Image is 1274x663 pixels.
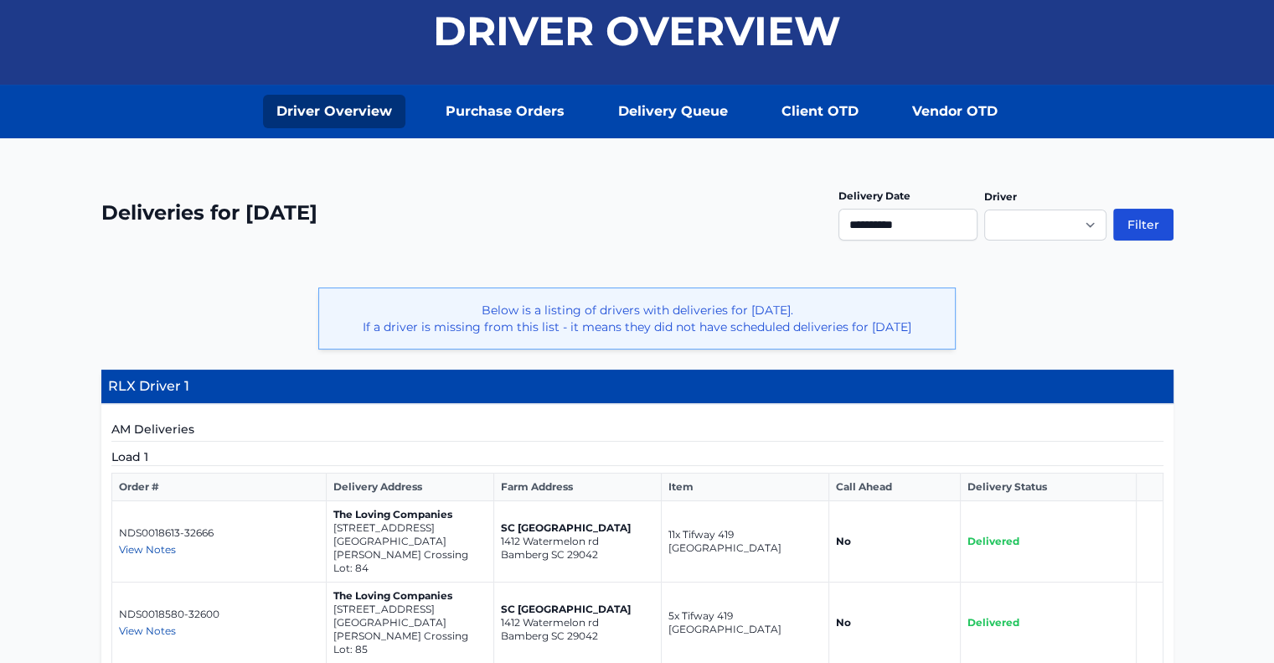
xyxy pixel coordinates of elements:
[101,370,1173,404] h4: RLX Driver 1
[326,474,493,501] th: Delivery Address
[101,199,317,226] h2: Deliveries for [DATE]
[333,548,487,575] p: [PERSON_NAME] Crossing Lot: 84
[836,535,851,547] strong: No
[333,603,487,616] p: [STREET_ADDRESS]
[119,526,319,540] p: NDS0018613-32666
[119,608,319,621] p: NDS0018580-32600
[501,603,654,616] p: SC [GEOGRAPHIC_DATA]
[433,11,841,51] h1: Driver Overview
[967,616,1019,629] span: Delivered
[432,95,578,128] a: Purchase Orders
[119,624,176,637] span: View Notes
[333,535,487,548] p: [GEOGRAPHIC_DATA]
[828,474,960,501] th: Call Ahead
[333,629,487,656] p: [PERSON_NAME] Crossing Lot: 85
[501,629,654,643] p: Bamberg SC 29042
[501,535,654,548] p: 1412 Watermelon rd
[333,616,487,629] p: [GEOGRAPHIC_DATA]
[333,508,487,521] p: The Loving Companies
[119,543,176,556] span: View Notes
[899,95,1011,128] a: Vendor OTD
[661,474,828,501] th: Item
[333,589,487,603] p: The Loving Companies
[838,209,977,241] input: Use the arrow keys to pick a date
[501,521,654,535] p: SC [GEOGRAPHIC_DATA]
[961,474,1137,501] th: Delivery Status
[984,190,1017,203] label: Driver
[838,189,910,202] label: Delivery Date
[501,548,654,562] p: Bamberg SC 29042
[111,474,326,501] th: Order #
[111,421,1163,442] h5: AM Deliveries
[333,521,487,535] p: [STREET_ADDRESS]
[768,95,872,128] a: Client OTD
[263,95,405,128] a: Driver Overview
[111,448,1163,466] h5: Load 1
[605,95,741,128] a: Delivery Queue
[967,535,1019,547] span: Delivered
[333,302,941,335] p: Below is a listing of drivers with deliveries for [DATE]. If a driver is missing from this list -...
[836,616,851,629] strong: No
[661,501,828,583] td: 11x Tifway 419 [GEOGRAPHIC_DATA]
[1113,209,1173,241] button: Filter
[501,616,654,629] p: 1412 Watermelon rd
[493,474,661,501] th: Farm Address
